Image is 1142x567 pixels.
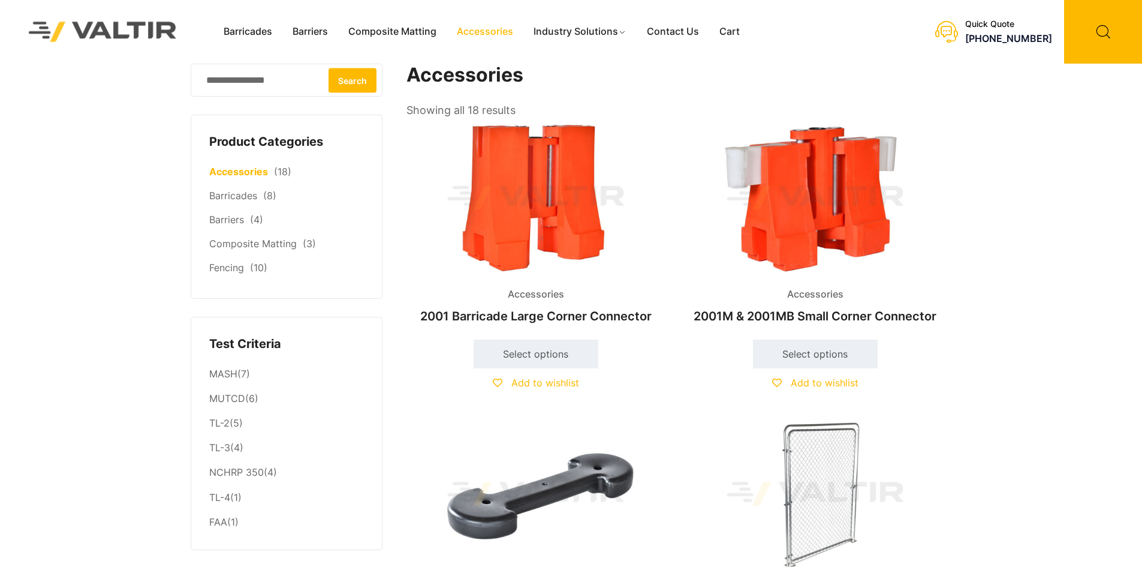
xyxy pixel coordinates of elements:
[213,23,282,41] a: Barricades
[791,377,858,389] span: Add to wishlist
[329,68,376,92] button: Search
[209,392,245,404] a: MUTCD
[209,190,257,202] a: Barricades
[274,166,291,178] span: (18)
[772,377,858,389] a: Add to wishlist
[250,262,267,274] span: (10)
[209,133,364,151] h4: Product Categories
[338,23,447,41] a: Composite Matting
[209,214,244,226] a: Barriers
[447,23,523,41] a: Accessories
[209,442,230,454] a: TL-3
[637,23,709,41] a: Contact Us
[753,340,878,368] a: Select options for “2001M & 2001MB Small Corner Connector”
[406,64,946,87] h1: Accessories
[209,510,364,532] li: (1)
[511,377,579,389] span: Add to wishlist
[209,335,364,353] h4: Test Criteria
[209,362,364,386] li: (7)
[965,32,1052,44] a: [PHONE_NUMBER]
[709,23,750,41] a: Cart
[406,303,665,329] h2: 2001 Barricade Large Corner Connector
[406,100,516,121] p: Showing all 18 results
[250,214,263,226] span: (4)
[209,166,268,178] a: Accessories
[209,436,364,461] li: (4)
[209,485,364,510] li: (1)
[209,412,364,436] li: (5)
[282,23,338,41] a: Barriers
[493,377,579,389] a: Add to wishlist
[209,238,297,250] a: Composite Matting
[209,368,237,380] a: MASH
[209,516,227,528] a: FAA
[523,23,637,41] a: Industry Solutions
[406,120,665,329] a: Accessories2001 Barricade Large Corner Connector
[303,238,316,250] span: (3)
[209,262,244,274] a: Fencing
[499,286,573,304] span: Accessories
[686,120,945,329] a: Accessories2001M & 2001MB Small Corner Connector
[263,190,276,202] span: (8)
[209,387,364,412] li: (6)
[209,491,230,503] a: TL-4
[13,6,192,57] img: Valtir Rentals
[686,303,945,329] h2: 2001M & 2001MB Small Corner Connector
[209,461,364,485] li: (4)
[474,340,598,368] a: Select options for “2001 Barricade Large Corner Connector”
[778,286,852,304] span: Accessories
[209,417,230,429] a: TL-2
[965,19,1052,29] div: Quick Quote
[209,466,264,478] a: NCHRP 350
